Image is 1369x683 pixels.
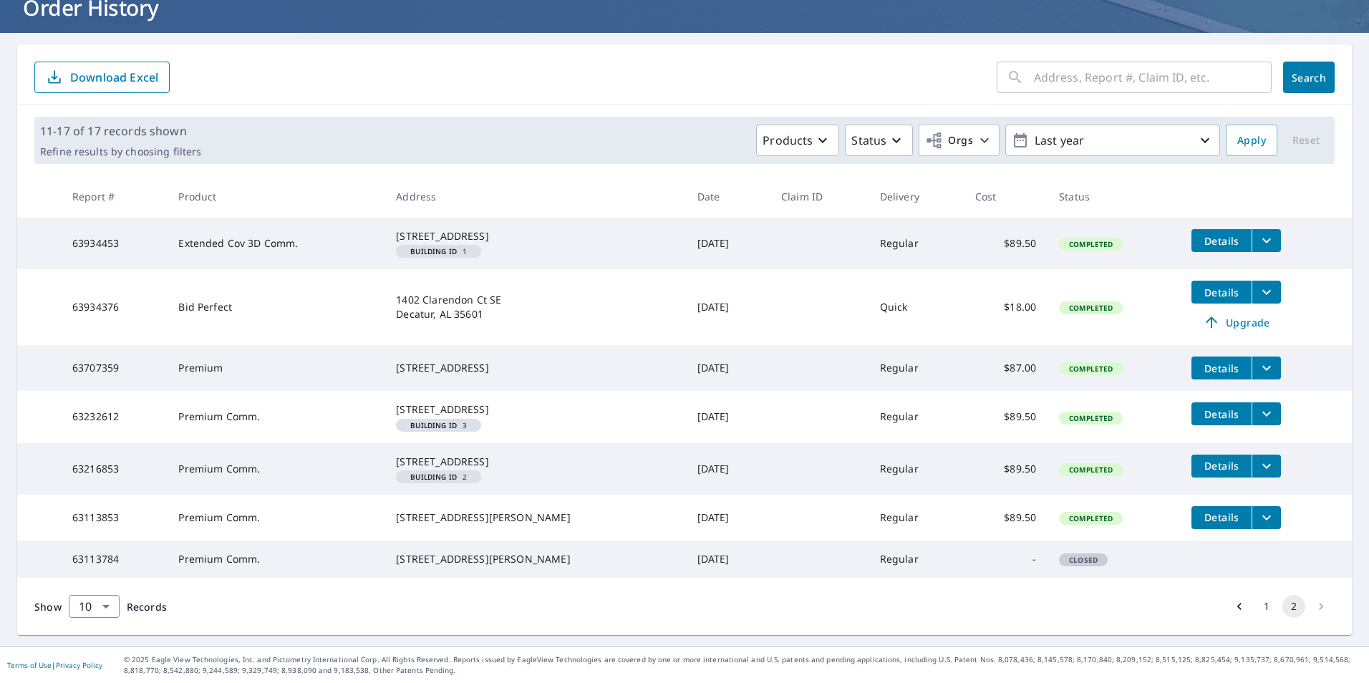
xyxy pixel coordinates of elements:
button: filesDropdownBtn-63113853 [1252,506,1281,529]
p: Products [763,132,813,149]
td: 63707359 [61,345,167,391]
th: Cost [964,175,1048,218]
td: Regular [869,345,964,391]
span: Completed [1060,239,1121,249]
span: Completed [1060,413,1121,423]
p: Download Excel [70,69,158,85]
td: Premium Comm. [167,495,384,541]
td: 63113853 [61,495,167,541]
button: detailsBtn-63934376 [1191,281,1252,304]
a: Terms of Use [7,660,52,670]
button: page 2 [1282,595,1305,618]
p: Refine results by choosing filters [40,145,201,158]
td: [DATE] [686,443,770,495]
span: Show [34,600,62,614]
span: Details [1200,407,1243,421]
button: Orgs [919,125,1000,156]
span: 1 [402,248,475,255]
td: [DATE] [686,495,770,541]
nav: pagination navigation [1226,595,1335,618]
td: $89.50 [964,218,1048,269]
div: [STREET_ADDRESS] [396,361,674,375]
p: | [7,661,102,669]
button: detailsBtn-63707359 [1191,357,1252,379]
td: Regular [869,495,964,541]
a: Privacy Policy [56,660,102,670]
span: Completed [1060,303,1121,313]
span: 3 [402,422,475,429]
td: Premium Comm. [167,391,384,442]
button: filesDropdownBtn-63707359 [1252,357,1281,379]
td: Regular [869,443,964,495]
button: Download Excel [34,62,170,93]
button: Apply [1226,125,1277,156]
td: [DATE] [686,218,770,269]
button: detailsBtn-63232612 [1191,402,1252,425]
td: - [964,541,1048,578]
span: Details [1200,286,1243,299]
span: Details [1200,459,1243,473]
em: Building ID [410,422,457,429]
span: Apply [1237,132,1266,150]
button: Products [756,125,839,156]
span: Orgs [925,132,973,150]
div: [STREET_ADDRESS] [396,229,674,243]
td: Premium Comm. [167,443,384,495]
span: Completed [1060,513,1121,523]
button: Go to previous page [1228,595,1251,618]
td: [DATE] [686,391,770,442]
td: Premium Comm. [167,541,384,578]
th: Delivery [869,175,964,218]
span: Details [1200,234,1243,248]
td: [DATE] [686,541,770,578]
button: Status [845,125,913,156]
td: 63216853 [61,443,167,495]
td: $87.00 [964,345,1048,391]
em: Building ID [410,473,457,480]
td: Bid Perfect [167,269,384,345]
p: 11-17 of 17 records shown [40,122,201,140]
div: [STREET_ADDRESS][PERSON_NAME] [396,552,674,566]
input: Address, Report #, Claim ID, etc. [1034,57,1272,97]
td: Regular [869,391,964,442]
button: Search [1283,62,1335,93]
button: filesDropdownBtn-63232612 [1252,402,1281,425]
button: Last year [1005,125,1220,156]
div: [STREET_ADDRESS][PERSON_NAME] [396,510,674,525]
button: detailsBtn-63216853 [1191,455,1252,478]
div: 1402 Clarendon Ct SE Decatur, AL 35601 [396,293,674,321]
span: Completed [1060,364,1121,374]
button: Go to page 1 [1255,595,1278,618]
td: Extended Cov 3D Comm. [167,218,384,269]
td: [DATE] [686,345,770,391]
button: detailsBtn-63113853 [1191,506,1252,529]
em: Building ID [410,248,457,255]
td: $89.50 [964,391,1048,442]
td: 63232612 [61,391,167,442]
p: Last year [1029,128,1196,153]
td: 63113784 [61,541,167,578]
td: $18.00 [964,269,1048,345]
span: Completed [1060,465,1121,475]
button: detailsBtn-63934453 [1191,229,1252,252]
span: Search [1295,71,1323,84]
td: Regular [869,541,964,578]
td: $89.50 [964,443,1048,495]
th: Status [1048,175,1180,218]
p: © 2025 Eagle View Technologies, Inc. and Pictometry International Corp. All Rights Reserved. Repo... [124,654,1362,676]
span: Details [1200,362,1243,375]
div: 10 [69,586,120,626]
td: 63934376 [61,269,167,345]
span: 2 [402,473,475,480]
a: Upgrade [1191,311,1281,334]
span: Upgrade [1200,314,1272,331]
span: Records [127,600,167,614]
th: Claim ID [770,175,869,218]
div: [STREET_ADDRESS] [396,402,674,417]
td: Premium [167,345,384,391]
th: Product [167,175,384,218]
td: [DATE] [686,269,770,345]
td: Quick [869,269,964,345]
span: Details [1200,510,1243,524]
div: [STREET_ADDRESS] [396,455,674,469]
